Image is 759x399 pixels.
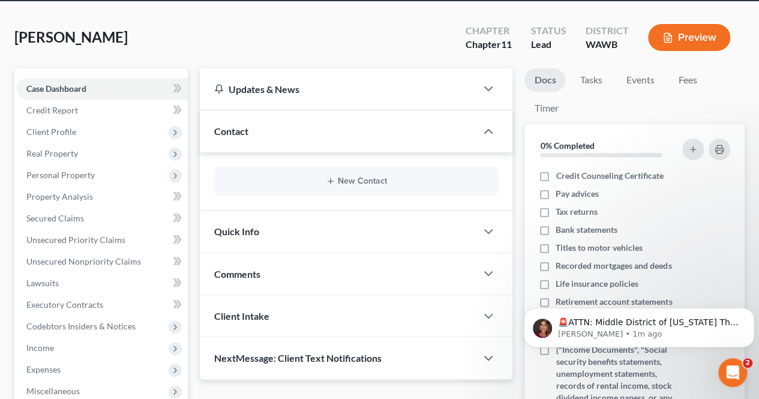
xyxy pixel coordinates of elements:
span: Lawsuits [26,278,59,288]
button: New Contact [224,176,488,186]
strong: 0% Completed [540,140,594,151]
div: Status [531,24,566,38]
div: District [586,24,629,38]
iframe: Intercom live chat [718,358,747,387]
span: Unsecured Nonpriority Claims [26,256,141,266]
div: Chapter [466,24,512,38]
span: Contact [214,125,248,137]
a: Docs [524,68,565,92]
span: [PERSON_NAME] [14,28,128,46]
a: Unsecured Priority Claims [17,229,188,251]
span: 11 [501,38,512,50]
a: Tasks [570,68,611,92]
span: Tax returns [556,206,598,218]
span: Client Intake [214,310,269,322]
span: Income [26,343,54,353]
a: Fees [668,68,707,92]
div: Updates & News [214,83,462,95]
span: NextMessage: Client Text Notifications [214,352,382,364]
div: WAWB [586,38,629,52]
span: Property Analysis [26,191,93,202]
span: Credit Counseling Certificate [556,170,663,182]
span: Expenses [26,364,61,374]
span: Client Profile [26,127,76,137]
span: Life insurance policies [556,278,638,290]
a: Case Dashboard [17,78,188,100]
span: Comments [214,268,260,280]
div: Lead [531,38,566,52]
button: Preview [648,24,730,51]
div: Chapter [466,38,512,52]
span: Real Property [26,148,78,158]
iframe: Intercom notifications message [519,283,759,367]
a: Events [616,68,664,92]
span: Unsecured Priority Claims [26,235,125,245]
span: Recorded mortgages and deeds [556,260,671,272]
a: Credit Report [17,100,188,121]
span: Case Dashboard [26,83,86,94]
span: 2 [743,358,752,368]
span: Miscellaneous [26,386,80,396]
a: Property Analysis [17,186,188,208]
span: Executory Contracts [26,299,103,310]
span: Quick Info [214,226,259,237]
span: Pay advices [556,188,599,200]
a: Lawsuits [17,272,188,294]
span: Credit Report [26,105,78,115]
span: Bank statements [556,224,617,236]
a: Secured Claims [17,208,188,229]
span: Personal Property [26,170,95,180]
a: Timer [524,97,568,120]
span: Secured Claims [26,213,84,223]
span: Codebtors Insiders & Notices [26,321,136,331]
a: Unsecured Nonpriority Claims [17,251,188,272]
a: Executory Contracts [17,294,188,316]
span: Titles to motor vehicles [556,242,643,254]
